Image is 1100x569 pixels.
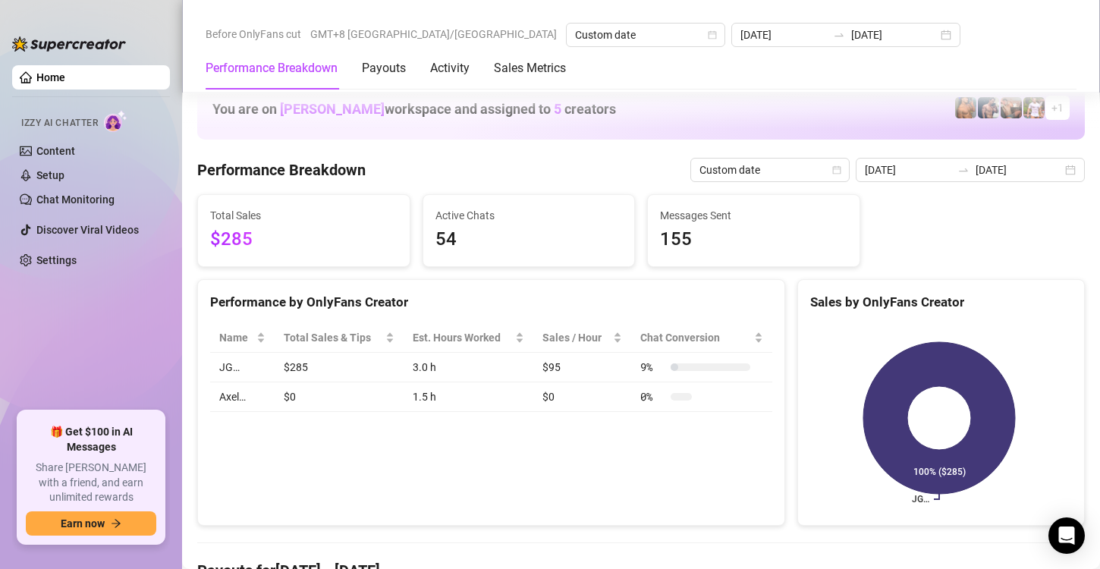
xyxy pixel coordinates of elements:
[26,461,156,505] span: Share [PERSON_NAME] with a friend, and earn unlimited rewards
[210,207,398,224] span: Total Sales
[533,382,631,412] td: $0
[957,164,970,176] span: to
[1001,97,1022,118] img: Osvaldo
[640,359,665,376] span: 9 %
[976,162,1062,178] input: End date
[36,224,139,236] a: Discover Viral Videos
[640,329,750,346] span: Chat Conversion
[26,425,156,454] span: 🎁 Get $100 in AI Messages
[708,30,717,39] span: calendar
[362,59,406,77] div: Payouts
[210,323,275,353] th: Name
[810,292,1072,313] div: Sales by OnlyFans Creator
[865,162,951,178] input: Start date
[435,225,623,254] span: 54
[533,323,631,353] th: Sales / Hour
[36,169,64,181] a: Setup
[699,159,841,181] span: Custom date
[275,353,404,382] td: $285
[219,329,253,346] span: Name
[851,27,938,43] input: End date
[280,101,385,117] span: [PERSON_NAME]
[275,382,404,412] td: $0
[660,225,847,254] span: 155
[61,517,105,530] span: Earn now
[12,36,126,52] img: logo-BBDzfeDw.svg
[284,329,382,346] span: Total Sales & Tips
[832,165,841,174] span: calendar
[435,207,623,224] span: Active Chats
[430,59,470,77] div: Activity
[912,494,929,505] text: JG…
[197,159,366,181] h4: Performance Breakdown
[36,254,77,266] a: Settings
[631,323,772,353] th: Chat Conversion
[1051,99,1064,116] span: + 1
[554,101,561,117] span: 5
[36,145,75,157] a: Content
[533,353,631,382] td: $95
[575,24,716,46] span: Custom date
[542,329,610,346] span: Sales / Hour
[404,382,533,412] td: 1.5 h
[494,59,566,77] div: Sales Metrics
[413,329,512,346] div: Est. Hours Worked
[978,97,999,118] img: Axel
[210,353,275,382] td: JG…
[740,27,827,43] input: Start date
[26,511,156,536] button: Earn nowarrow-right
[206,59,338,77] div: Performance Breakdown
[660,207,847,224] span: Messages Sent
[404,353,533,382] td: 3.0 h
[275,323,404,353] th: Total Sales & Tips
[206,23,301,46] span: Before OnlyFans cut
[640,388,665,405] span: 0 %
[1048,517,1085,554] div: Open Intercom Messenger
[210,225,398,254] span: $285
[111,518,121,529] span: arrow-right
[36,71,65,83] a: Home
[833,29,845,41] span: to
[212,101,616,118] h1: You are on workspace and assigned to creators
[104,110,127,132] img: AI Chatter
[833,29,845,41] span: swap-right
[957,164,970,176] span: swap-right
[36,193,115,206] a: Chat Monitoring
[1023,97,1045,118] img: Hector
[310,23,557,46] span: GMT+8 [GEOGRAPHIC_DATA]/[GEOGRAPHIC_DATA]
[955,97,976,118] img: JG
[210,292,772,313] div: Performance by OnlyFans Creator
[21,116,98,130] span: Izzy AI Chatter
[210,382,275,412] td: Axel…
